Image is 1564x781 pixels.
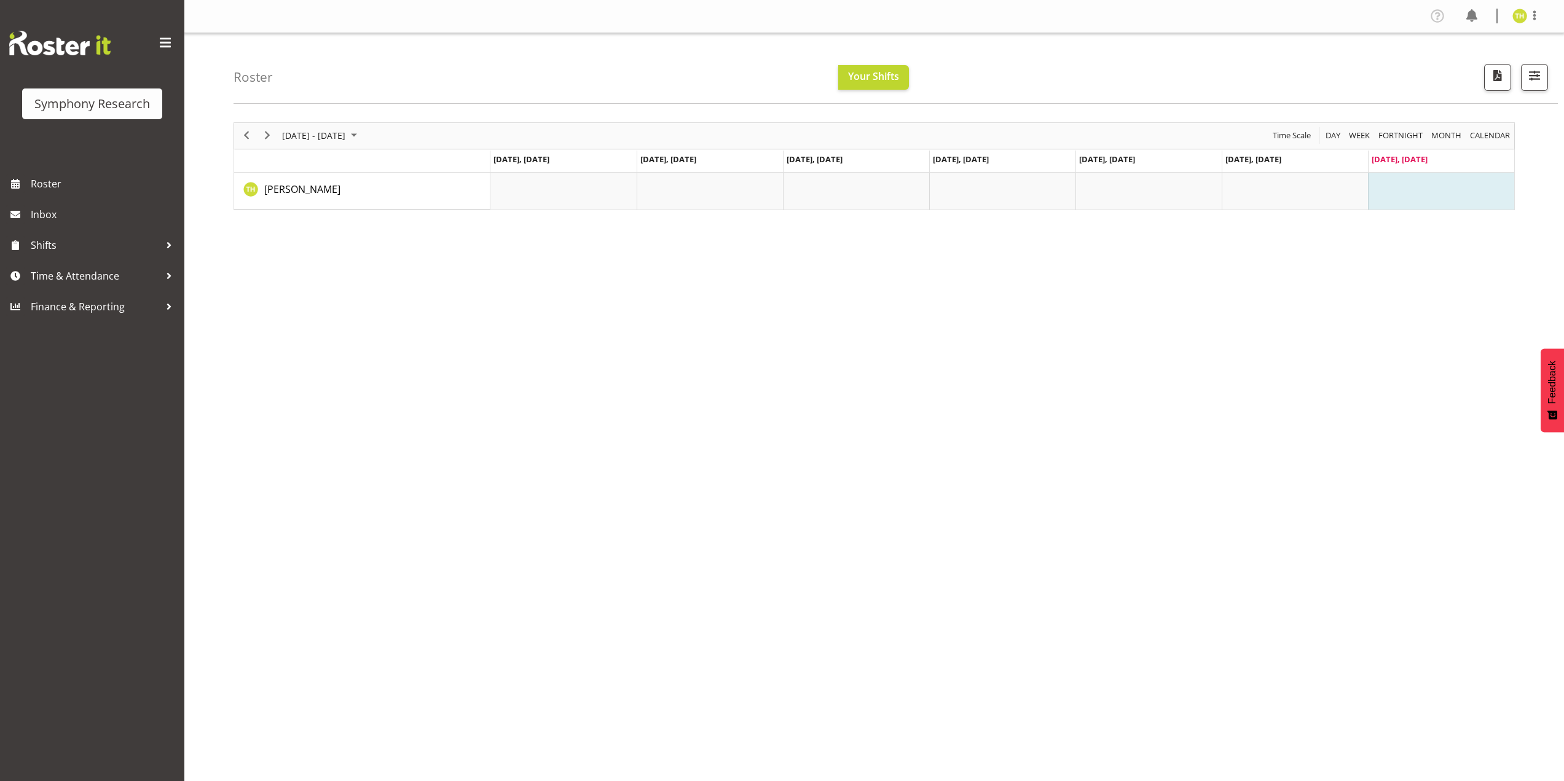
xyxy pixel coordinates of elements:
button: Feedback - Show survey [1541,348,1564,432]
span: [DATE], [DATE] [933,154,989,165]
span: Roster [31,175,178,193]
span: [PERSON_NAME] [264,182,340,196]
button: Time Scale [1271,128,1313,143]
span: [DATE], [DATE] [640,154,696,165]
span: [DATE] - [DATE] [281,128,347,143]
span: Fortnight [1377,128,1424,143]
span: Inbox [31,205,178,224]
td: Tristan Healley resource [234,173,490,210]
span: Month [1430,128,1463,143]
table: Timeline Week of August 24, 2025 [490,173,1514,210]
img: Rosterit website logo [9,31,111,55]
div: August 18 - 24, 2025 [278,123,364,149]
button: Timeline Day [1324,128,1343,143]
button: August 2025 [280,128,363,143]
button: Your Shifts [838,65,909,90]
span: [DATE], [DATE] [1372,154,1428,165]
span: [DATE], [DATE] [787,154,843,165]
h4: Roster [234,70,273,84]
span: Time & Attendance [31,267,160,285]
span: Day [1324,128,1342,143]
div: previous period [236,123,257,149]
button: Next [259,128,276,143]
div: Timeline Week of August 24, 2025 [234,122,1515,210]
span: Feedback [1547,361,1558,404]
button: Download a PDF of the roster according to the set date range. [1484,64,1511,91]
span: Time Scale [1271,128,1312,143]
span: [DATE], [DATE] [1225,154,1281,165]
div: next period [257,123,278,149]
button: Filter Shifts [1521,64,1548,91]
a: [PERSON_NAME] [264,182,340,197]
span: Finance & Reporting [31,297,160,316]
span: [DATE], [DATE] [1079,154,1135,165]
div: Symphony Research [34,95,150,113]
span: [DATE], [DATE] [493,154,549,165]
span: Your Shifts [848,69,899,83]
button: Previous [238,128,255,143]
img: tristan-healley11868.jpg [1512,9,1527,23]
span: Shifts [31,236,160,254]
span: Week [1348,128,1371,143]
button: Timeline Week [1347,128,1372,143]
button: Month [1468,128,1512,143]
button: Timeline Month [1429,128,1464,143]
span: calendar [1469,128,1511,143]
button: Fortnight [1377,128,1425,143]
